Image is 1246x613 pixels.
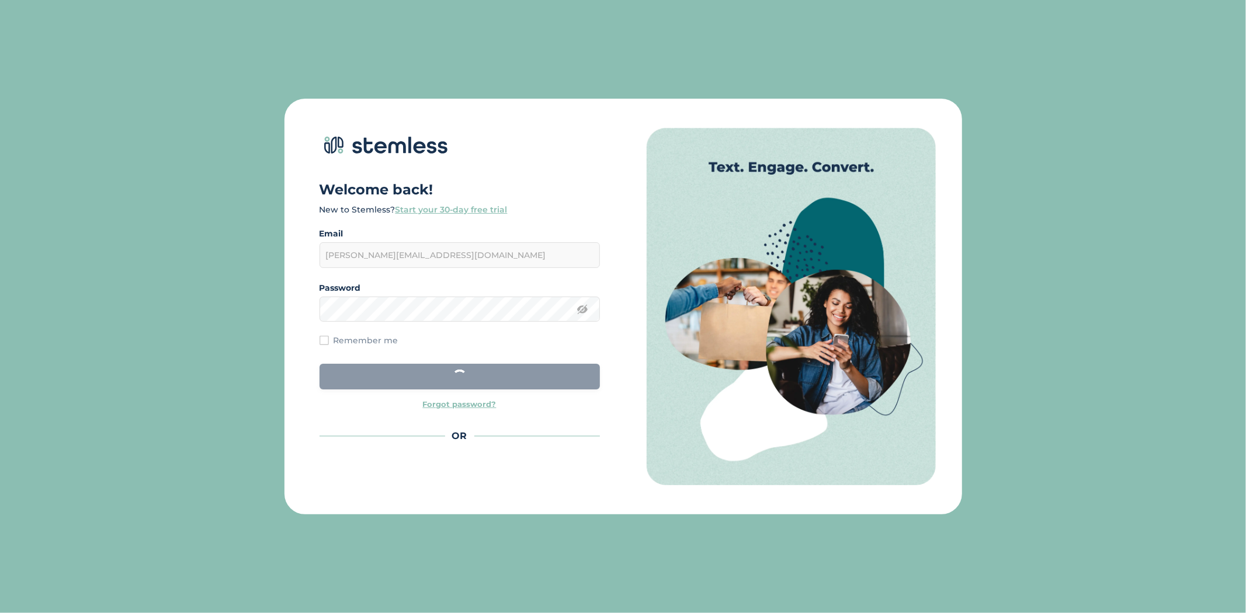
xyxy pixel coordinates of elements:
[320,282,600,294] label: Password
[320,128,448,163] img: logo-dark-0685b13c.svg
[1188,557,1246,613] iframe: Chat Widget
[320,429,600,443] div: OR
[320,180,600,199] h1: Welcome back!
[320,204,508,215] label: New to Stemless?
[395,204,508,215] a: Start your 30-day free trial
[342,461,587,486] iframe: Sign in with Google Button
[647,128,936,486] img: Auth image
[423,399,497,410] a: Forgot password?
[577,304,588,315] img: icon-eye-line-7bc03c5c.svg
[320,228,600,240] label: Email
